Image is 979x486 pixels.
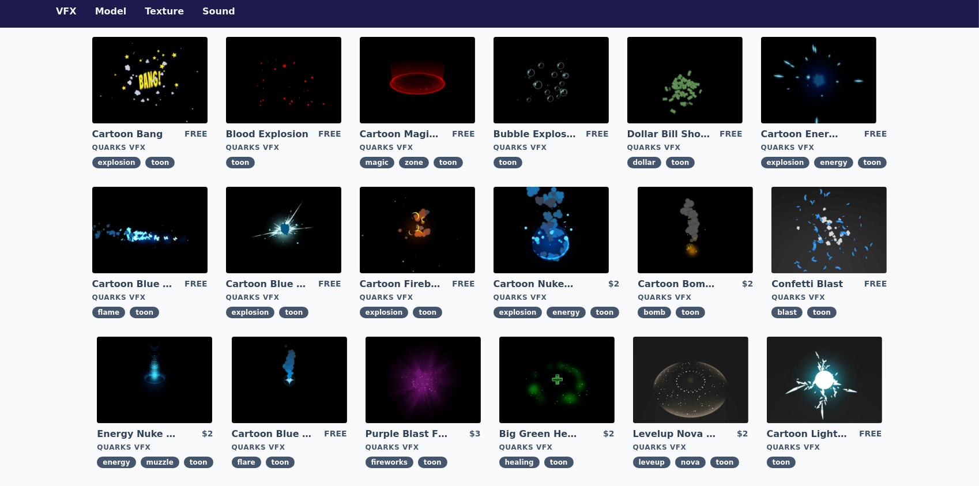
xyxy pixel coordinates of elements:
img: imgAlt [226,187,341,273]
a: Cartoon Fireball Explosion [360,278,443,291]
div: Quarks VFX [226,143,341,152]
img: imgAlt [92,37,208,123]
img: imgAlt [92,187,208,273]
img: imgAlt [494,187,609,273]
div: $2 [737,428,748,440]
img: imgAlt [97,337,212,423]
div: Quarks VFX [761,143,887,152]
span: toon [130,307,159,318]
div: FREE [864,128,887,141]
div: Quarks VFX [226,293,341,302]
a: Cartoon Bomb Fuse [638,278,721,291]
a: Purple Blast Fireworks [366,428,449,440]
div: FREE [184,128,207,141]
div: $2 [608,278,619,291]
button: Texture [145,5,184,18]
span: energy [814,157,853,168]
img: imgAlt [360,187,475,273]
a: Levelup Nova Effect [633,428,716,440]
div: Quarks VFX [232,443,347,452]
span: toon [226,157,255,168]
div: $2 [742,278,753,291]
img: imgAlt [366,337,481,423]
span: toon [279,307,308,318]
div: Quarks VFX [494,143,609,152]
span: toon [666,157,695,168]
div: FREE [586,128,608,141]
button: VFX [56,5,77,18]
img: imgAlt [494,37,609,123]
div: FREE [184,278,207,291]
span: nova [675,457,706,468]
a: Dollar Bill Shower [627,128,710,141]
div: Quarks VFX [627,143,743,152]
span: energy [547,307,585,318]
div: Quarks VFX [92,143,208,152]
a: VFX [47,5,86,18]
span: fireworks [366,457,413,468]
div: Quarks VFX [633,443,748,452]
div: FREE [452,278,475,291]
div: FREE [452,128,475,141]
img: imgAlt [771,187,887,273]
div: Quarks VFX [771,293,887,302]
span: muzzle [141,457,179,468]
a: Cartoon Lightning Ball [767,428,850,440]
span: energy [97,457,135,468]
img: imgAlt [627,37,743,123]
a: Bubble Explosion [494,128,577,141]
div: Quarks VFX [638,293,753,302]
button: Model [95,5,127,18]
a: Confetti Blast [771,278,854,291]
a: Cartoon Magic Zone [360,128,443,141]
span: explosion [494,307,543,318]
span: dollar [627,157,661,168]
span: explosion [360,307,409,318]
span: toon [807,307,837,318]
img: imgAlt [360,37,475,123]
a: Sound [193,5,244,18]
span: explosion [226,307,275,318]
span: blast [771,307,803,318]
div: Quarks VFX [92,293,208,302]
a: Cartoon Energy Explosion [761,128,844,141]
div: $2 [202,428,213,440]
div: FREE [318,128,341,141]
span: toon [494,157,523,168]
span: leveup [633,457,671,468]
span: flame [92,307,126,318]
a: Blood Explosion [226,128,309,141]
span: toon [590,307,620,318]
span: toon [767,457,796,468]
a: Texture [135,5,193,18]
img: imgAlt [761,37,876,123]
div: $3 [469,428,480,440]
span: magic [360,157,394,168]
div: FREE [318,278,341,291]
div: Quarks VFX [499,443,615,452]
div: FREE [324,428,347,440]
span: toon [266,457,295,468]
span: toon [413,307,442,318]
span: healing [499,457,540,468]
img: imgAlt [767,337,882,423]
span: toon [858,157,887,168]
span: bomb [638,307,671,318]
span: toon [434,157,463,168]
a: Cartoon Blue Gas Explosion [226,278,309,291]
img: imgAlt [226,37,341,123]
div: FREE [859,428,882,440]
span: toon [418,457,447,468]
a: Model [86,5,136,18]
span: explosion [92,157,141,168]
span: explosion [761,157,810,168]
span: toon [676,307,705,318]
div: FREE [864,278,887,291]
img: imgAlt [232,337,347,423]
span: toon [710,457,740,468]
span: toon [184,457,213,468]
div: $2 [603,428,614,440]
img: imgAlt [638,187,753,273]
div: FREE [720,128,742,141]
a: Cartoon Bang [92,128,175,141]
